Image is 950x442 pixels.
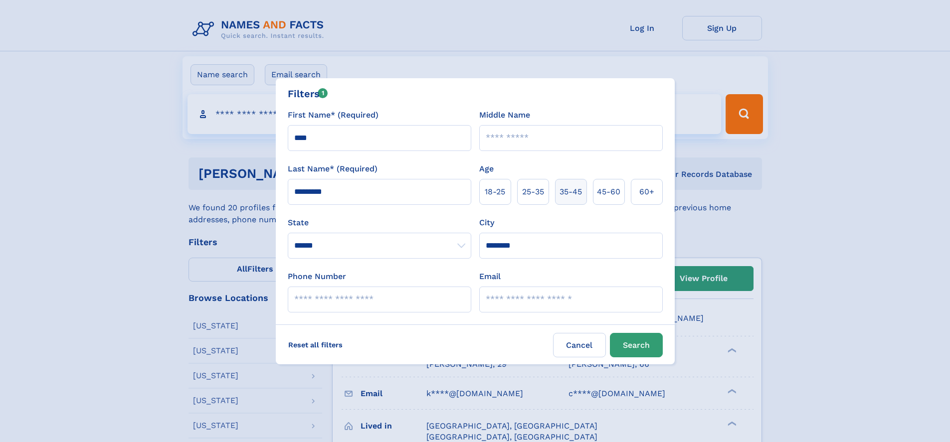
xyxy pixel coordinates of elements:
label: Reset all filters [282,333,349,357]
label: Last Name* (Required) [288,163,378,175]
label: State [288,217,471,229]
label: Phone Number [288,271,346,283]
span: 25‑35 [522,186,544,198]
button: Search [610,333,663,357]
div: Filters [288,86,328,101]
label: Cancel [553,333,606,357]
label: City [479,217,494,229]
span: 18‑25 [485,186,505,198]
span: 45‑60 [597,186,620,198]
span: 60+ [639,186,654,198]
label: Age [479,163,494,175]
label: Middle Name [479,109,530,121]
span: 35‑45 [560,186,582,198]
label: First Name* (Required) [288,109,379,121]
label: Email [479,271,501,283]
